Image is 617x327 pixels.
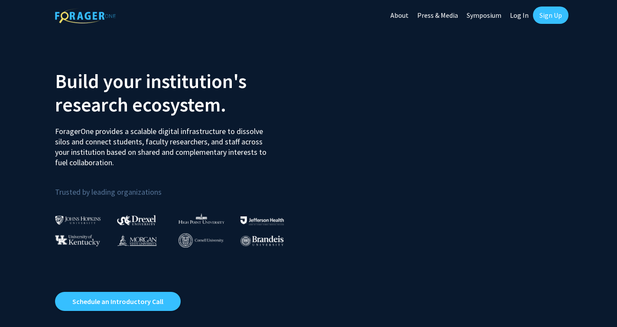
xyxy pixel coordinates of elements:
[179,233,224,248] img: Cornell University
[55,175,302,199] p: Trusted by leading organizations
[55,69,302,116] h2: Build your institution's research ecosystem.
[55,235,100,246] img: University of Kentucky
[179,213,224,224] img: High Point University
[55,120,273,168] p: ForagerOne provides a scalable digital infrastructure to dissolve silos and connect students, fac...
[117,215,156,225] img: Drexel University
[533,7,568,24] a: Sign Up
[55,292,181,311] a: Opens in a new tab
[240,235,284,246] img: Brandeis University
[240,216,284,225] img: Thomas Jefferson University
[117,235,157,246] img: Morgan State University
[55,216,101,225] img: Johns Hopkins University
[55,8,116,23] img: ForagerOne Logo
